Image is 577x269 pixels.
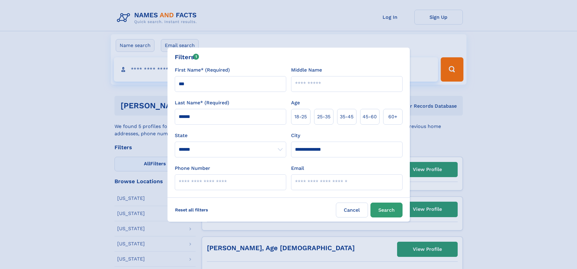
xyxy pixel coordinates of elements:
label: Age [291,99,300,106]
label: Reset all filters [171,203,212,217]
label: Cancel [336,203,368,217]
span: 60+ [388,113,397,120]
label: State [175,132,286,139]
span: 25‑35 [317,113,330,120]
button: Search [370,203,403,217]
span: 45‑60 [363,113,377,120]
label: Email [291,165,304,172]
div: Filters [175,52,199,62]
span: 35‑45 [340,113,353,120]
label: Middle Name [291,66,322,74]
label: Phone Number [175,165,210,172]
label: City [291,132,300,139]
label: Last Name* (Required) [175,99,229,106]
span: 18‑25 [294,113,307,120]
label: First Name* (Required) [175,66,230,74]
